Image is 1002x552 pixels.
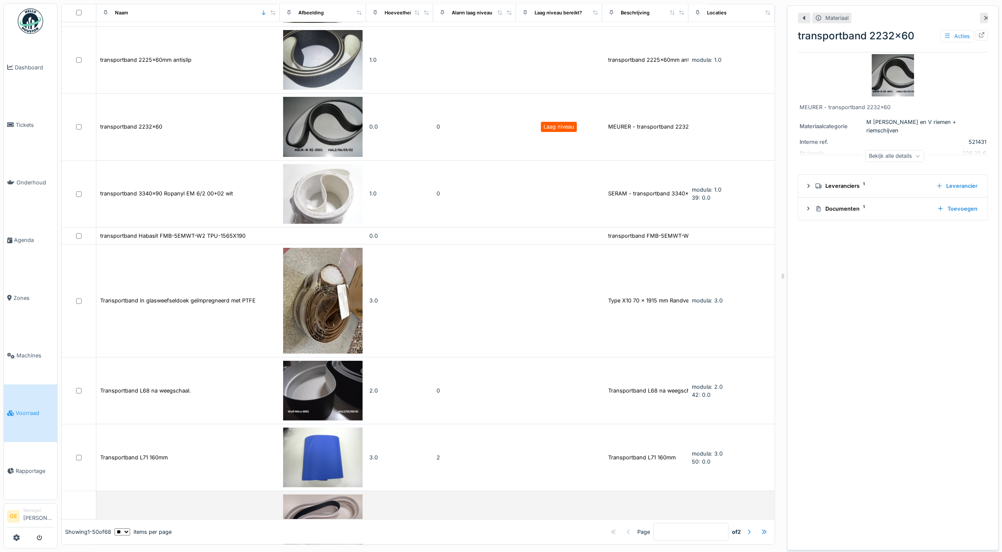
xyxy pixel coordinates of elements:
div: transportband Habasit FMB-5EMWT-W2 TPU-1565X190 [100,232,246,240]
span: 42: 0.0 [692,392,710,398]
div: 3.0 [369,453,430,461]
div: 2.0 [369,387,430,395]
a: Zones [4,269,57,327]
div: 0 [437,387,513,395]
div: Page [637,528,650,536]
summary: Leveranciers1Leverancier [802,178,984,194]
div: 0.0 [369,123,430,131]
div: 521431 [866,138,986,146]
img: transportband 2225x60mm antislip [283,30,363,90]
a: Agenda [4,211,57,269]
div: M [PERSON_NAME] en V riemen + riemschijven [866,118,986,134]
a: Tickets [4,96,57,154]
div: Toevoegen [934,203,981,214]
span: Rapportage [16,467,54,475]
div: transportband 2232x60 [798,28,988,44]
div: Bekijk alle details [865,150,924,162]
div: Beschrijving [621,9,650,16]
span: Voorraad [16,409,54,417]
span: modula: 2.0 [692,384,723,390]
span: Tickets [16,121,54,129]
div: 0 [437,189,513,198]
div: transportband 2225x60mm antislip [100,56,191,64]
span: Zones [14,294,54,302]
div: Laag niveau [543,123,574,131]
img: transportband 2232x60 [283,97,363,157]
span: 50: 0.0 [692,459,710,465]
img: Transportband L71 160mm [283,428,363,487]
div: Leverancier [933,180,981,192]
div: 0 [437,123,513,131]
div: 2 [437,453,513,461]
a: Voorraad [4,384,57,442]
a: Onderhoud [4,154,57,211]
span: Agenda [14,236,54,244]
div: Materiaalcategorie [800,122,863,130]
div: Afbeelding [298,9,324,16]
div: Hoeveelheid [385,9,414,16]
strong: of 2 [732,528,741,536]
div: transportband FMB-5EMWT-W2 TPU 1565 x 190 - Fle... [608,232,753,240]
a: GE Manager[PERSON_NAME] [7,507,54,527]
span: Onderhoud [16,179,54,187]
div: 3.0 [369,297,430,305]
div: transportband 2232x60 [100,123,162,131]
a: Rapportage [4,442,57,500]
div: Transportband in glasweefseldoek geïmpregneerd met PTFE [100,297,256,305]
div: transportband 2225x60mm antislip [608,56,699,64]
div: Locaties [707,9,726,16]
img: transportband 3340x90 Ropanyl EM 6/2 00+02 wit [283,164,363,224]
summary: Documenten1Toevoegen [802,201,984,217]
div: Materiaal [825,14,849,22]
div: MEURER - transportband 2232x60 [608,123,699,131]
div: 0.0 [369,232,430,240]
span: Dashboard [15,63,54,71]
span: Machines [16,352,54,360]
div: Transportband L68 na weegschaal. [100,387,191,395]
img: Transportband L68 na weegschaal. [283,361,363,420]
img: transportband 2232x60 [872,54,914,96]
div: Alarm laag niveau [452,9,492,16]
div: Transportband L71 160mm [608,453,676,461]
img: Transportband in glasweefseldoek geïmpregneerd met PTFE [283,248,363,354]
div: Laag niveau bereikt? [535,9,582,16]
span: modula: 1.0 [692,57,721,63]
div: Interne ref. [800,138,863,146]
div: Manager [23,507,54,514]
div: Naam [115,9,128,16]
span: 39: 0.0 [692,195,710,201]
span: modula: 3.0 [692,450,723,457]
div: items per page [115,528,172,536]
div: Transportband L68 na weegschaal. 16W00252 type... [608,387,746,395]
div: Type X10 70 x 1915 mm Randversteviging 25 mm + ... [608,297,745,305]
div: SERAM - transportband 3340x90 Ropanyl EM 6/2 ... [608,189,745,198]
li: [PERSON_NAME] [23,507,54,525]
img: Badge_color-CXgf-gQk.svg [18,8,43,34]
div: Acties [940,30,974,42]
div: MEURER - transportband 2232x60 [800,103,986,111]
div: 1.0 [369,189,430,198]
a: Machines [4,327,57,384]
div: Leveranciers [815,182,929,190]
div: Showing 1 - 50 of 68 [65,528,111,536]
span: modula: 1.0 [692,187,721,193]
a: Dashboard [4,38,57,96]
span: modula: 3.0 [692,297,723,304]
div: Documenten [815,205,931,213]
li: GE [7,510,20,523]
div: Transportband L71 160mm [100,453,168,461]
div: 1.0 [369,56,430,64]
div: transportband 3340x90 Ropanyl EM 6/2 00+02 wit [100,189,233,198]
